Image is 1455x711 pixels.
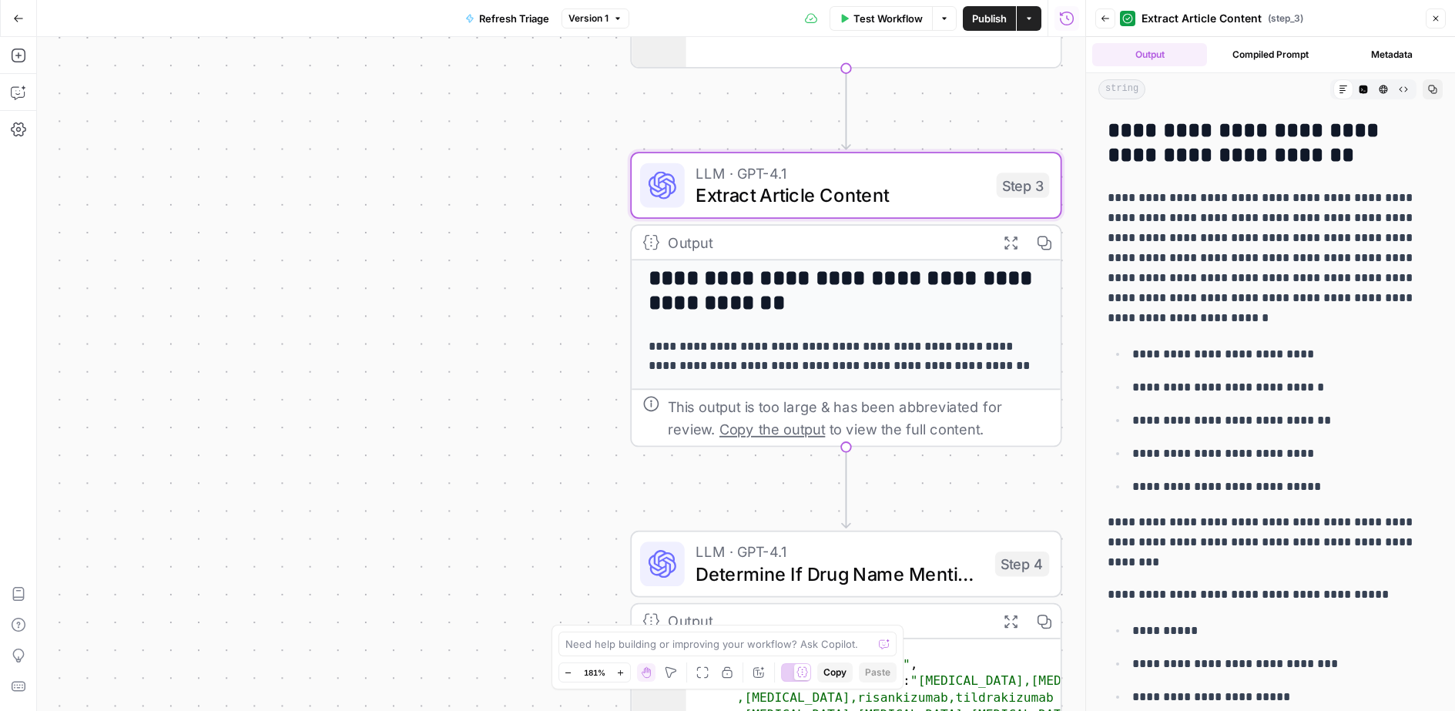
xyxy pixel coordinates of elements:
span: Publish [972,11,1007,26]
button: Paste [859,662,897,682]
span: string [1098,79,1145,99]
span: LLM · GPT-4.1 [696,540,984,562]
span: Paste [865,666,890,679]
div: This output is too large & has been abbreviated for review. to view the full content. [668,395,1049,440]
div: Output [668,610,985,632]
span: Copy [823,666,847,679]
span: 181% [584,666,605,679]
button: Compiled Prompt [1213,43,1328,66]
button: Metadata [1334,43,1449,66]
div: Step 4 [995,552,1049,577]
button: Refresh Triage [456,6,558,31]
g: Edge from step_3 to step_4 [842,447,850,528]
span: Extract Article Content [696,181,985,209]
button: Version 1 [562,8,629,29]
span: Test Workflow [853,11,923,26]
span: Determine If Drug Name Mentioned [696,560,984,588]
span: Extract Article Content [1142,11,1262,26]
span: Version 1 [568,12,608,25]
button: Publish [963,6,1016,31]
span: LLM · GPT-4.1 [696,162,985,184]
button: Test Workflow [830,6,932,31]
span: ( step_3 ) [1268,12,1303,25]
div: Step 3 [997,173,1050,198]
button: Copy [817,662,853,682]
button: Output [1092,43,1207,66]
g: Edge from step_1 to step_3 [842,69,850,149]
span: Copy the output [719,421,825,438]
span: Refresh Triage [479,11,549,26]
div: Output [668,231,985,253]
